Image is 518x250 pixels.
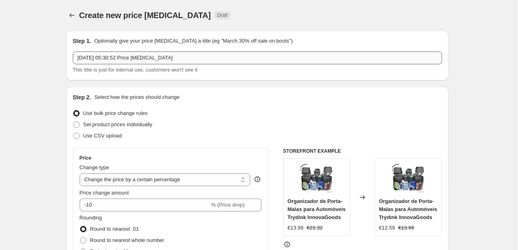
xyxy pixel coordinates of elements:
p: Select how the prices should change [94,93,179,101]
button: Price change jobs [66,10,78,21]
span: Round to nearest whole number [90,237,164,243]
span: Use CSV upload [83,133,122,139]
input: -15 [80,199,210,211]
span: Change type [80,164,109,170]
strike: €13.99 [398,224,414,232]
div: help [253,175,261,183]
h2: Step 1. [73,37,91,45]
div: €13.99 [288,224,304,232]
span: Round to nearest .01 [90,226,139,232]
span: Draft [217,12,228,18]
h2: Step 2. [73,93,91,101]
div: €12.59 [379,224,395,232]
img: organizador-de-porta-malas-para-automoveis-trydink-innovagoods-603_80x.webp [300,163,333,195]
h3: Price [80,155,91,161]
h6: STOREFRONT EXAMPLE [283,148,442,154]
span: Rounding [80,215,102,221]
img: organizador-de-porta-malas-para-automoveis-trydink-innovagoods-603_80x.webp [392,163,424,195]
span: Organizador de Porta-Malas para Automóveis Trydink InnovaGoods [288,198,346,220]
p: Optionally give your price [MEDICAL_DATA] a title (eg "March 30% off sale on boots") [94,37,292,45]
span: Price change amount [80,190,129,196]
span: % (Price drop) [211,202,245,208]
strike: €21.32 [307,224,323,232]
span: This title is just for internal use, customers won't see it [73,67,197,73]
span: Use bulk price change rules [83,110,148,116]
input: 30% off holiday sale [73,51,442,64]
span: Create new price [MEDICAL_DATA] [79,11,211,20]
span: Set product prices individually [83,121,152,127]
span: Organizador de Porta-Malas para Automóveis Trydink InnovaGoods [379,198,437,220]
